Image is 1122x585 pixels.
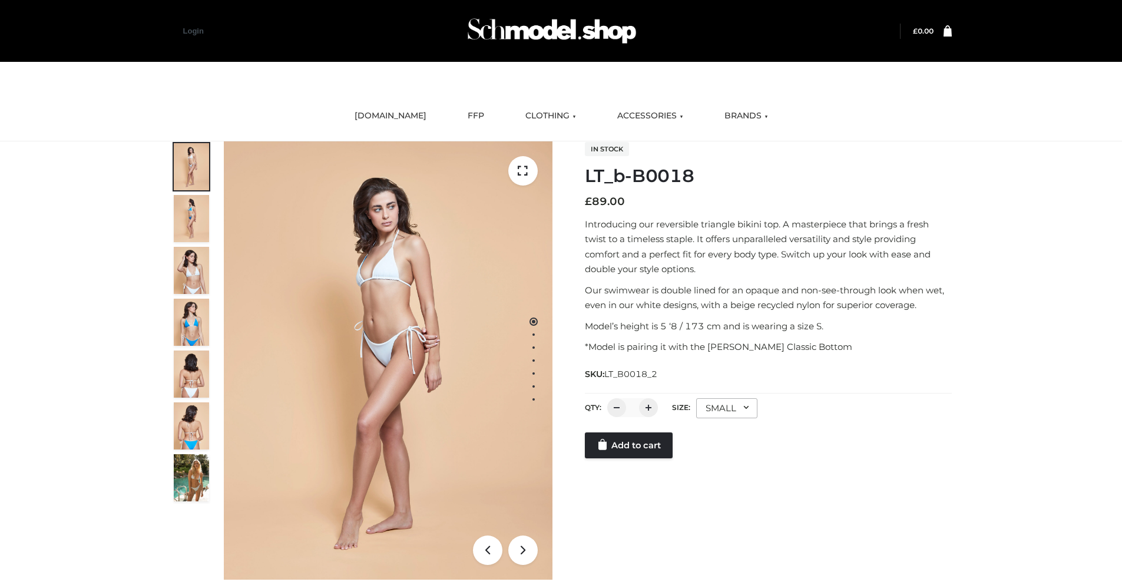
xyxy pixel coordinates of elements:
[517,103,585,129] a: CLOTHING
[585,319,952,334] p: Model’s height is 5 ‘8 / 173 cm and is wearing a size S.
[585,217,952,277] p: Introducing our reversible triangle bikini top. A masterpiece that brings a fresh twist to a time...
[585,339,952,355] p: *Model is pairing it with the [PERSON_NAME] Classic Bottom
[346,103,435,129] a: [DOMAIN_NAME]
[696,398,757,418] div: SMALL
[174,402,209,450] img: ArielClassicBikiniTop_CloudNine_AzureSky_OW114ECO_8-scaled.jpg
[585,142,629,156] span: In stock
[174,454,209,501] img: Arieltop_CloudNine_AzureSky2.jpg
[585,367,658,381] span: SKU:
[174,351,209,398] img: ArielClassicBikiniTop_CloudNine_AzureSky_OW114ECO_7-scaled.jpg
[183,27,204,35] a: Login
[174,195,209,242] img: ArielClassicBikiniTop_CloudNine_AzureSky_OW114ECO_2-scaled.jpg
[585,195,592,208] span: £
[913,27,918,35] span: £
[585,195,625,208] bdi: 89.00
[174,247,209,294] img: ArielClassicBikiniTop_CloudNine_AzureSky_OW114ECO_3-scaled.jpg
[464,8,640,54] img: Schmodel Admin 964
[174,299,209,346] img: ArielClassicBikiniTop_CloudNine_AzureSky_OW114ECO_4-scaled.jpg
[608,103,692,129] a: ACCESSORIES
[174,143,209,190] img: ArielClassicBikiniTop_CloudNine_AzureSky_OW114ECO_1-scaled.jpg
[913,27,934,35] a: £0.00
[604,369,657,379] span: LT_B0018_2
[913,27,934,35] bdi: 0.00
[672,403,690,412] label: Size:
[585,283,952,313] p: Our swimwear is double lined for an opaque and non-see-through look when wet, even in our white d...
[585,432,673,458] a: Add to cart
[224,141,552,580] img: LT_b-B0018
[716,103,777,129] a: BRANDS
[585,403,601,412] label: QTY:
[585,166,952,187] h1: LT_b-B0018
[459,103,493,129] a: FFP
